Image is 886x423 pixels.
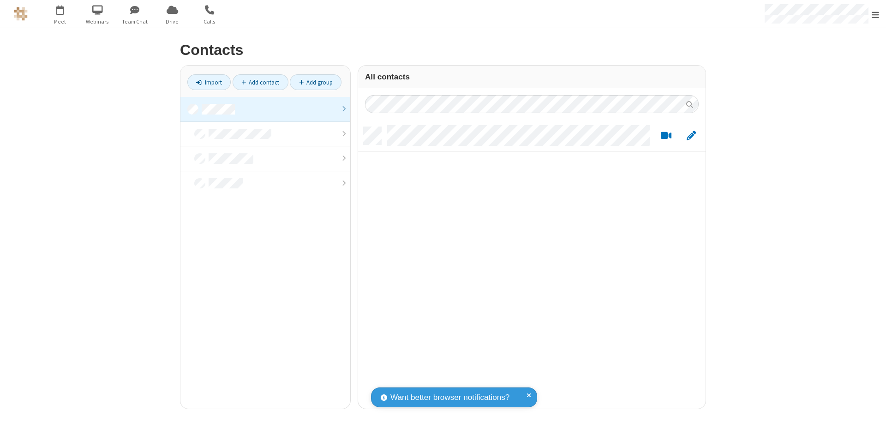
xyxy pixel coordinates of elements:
iframe: Chat [863,399,879,417]
a: Import [187,74,231,90]
span: Drive [155,18,190,26]
div: grid [358,120,706,409]
span: Calls [192,18,227,26]
h2: Contacts [180,42,706,58]
button: Edit [682,130,700,142]
h3: All contacts [365,73,699,81]
span: Meet [43,18,78,26]
span: Team Chat [118,18,152,26]
button: Start a video meeting [657,130,675,142]
img: QA Selenium DO NOT DELETE OR CHANGE [14,7,28,21]
span: Webinars [80,18,115,26]
span: Want better browser notifications? [390,392,509,404]
a: Add contact [233,74,288,90]
a: Add group [290,74,341,90]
